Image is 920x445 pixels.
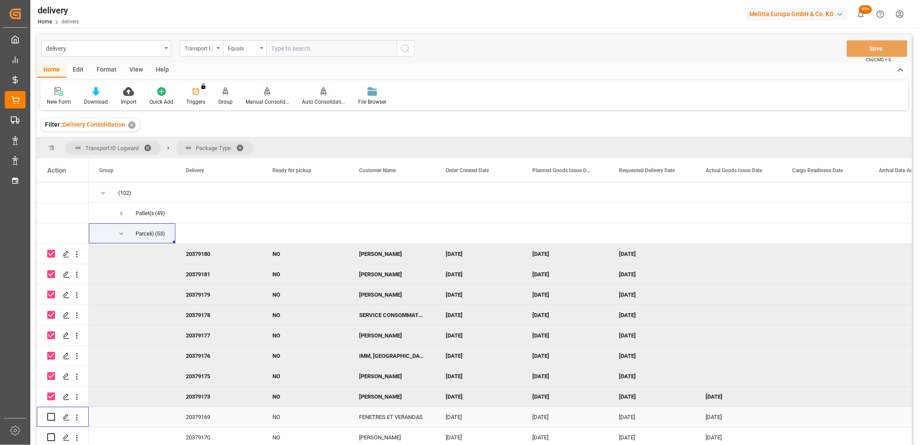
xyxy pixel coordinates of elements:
[175,346,262,366] div: 20379176
[63,121,125,128] span: Delivery Consolidation
[446,167,489,173] span: Order Created Date
[47,98,71,106] div: New Form
[37,325,89,346] div: Press SPACE to deselect this row.
[149,63,175,78] div: Help
[435,366,522,386] div: [DATE]
[522,264,609,284] div: [DATE]
[47,167,66,174] div: Action
[37,63,66,78] div: Home
[262,285,349,304] div: NO
[37,386,89,407] div: Press SPACE to deselect this row.
[121,98,136,106] div: Import
[435,244,522,264] div: [DATE]
[272,167,311,173] span: Ready for pickup
[38,4,79,17] div: delivery
[175,407,262,427] div: 20379169
[609,285,695,304] div: [DATE]
[85,145,139,151] span: Transport ID Logward
[185,43,214,52] div: Transport ID Logward
[522,407,609,427] div: [DATE]
[37,305,89,325] div: Press SPACE to deselect this row.
[609,305,695,325] div: [DATE]
[262,264,349,284] div: NO
[246,98,289,106] div: Manual Consolidation
[532,167,590,173] span: Planned Goods Issue Date
[522,244,609,264] div: [DATE]
[349,386,435,406] div: [PERSON_NAME]
[349,244,435,264] div: [PERSON_NAME]
[609,244,695,264] div: [DATE]
[435,346,522,366] div: [DATE]
[435,407,522,427] div: [DATE]
[609,407,695,427] div: [DATE]
[46,43,162,53] div: delivery
[706,167,762,173] span: Actual Goods Issue Date
[37,183,89,203] div: Press SPACE to select this row.
[66,63,90,78] div: Edit
[851,4,871,24] button: show 100 new notifications
[359,167,396,173] span: Customer Name
[302,98,345,106] div: Auto Consolidation
[175,386,262,406] div: 20379173
[262,325,349,345] div: NO
[609,325,695,345] div: [DATE]
[435,264,522,284] div: [DATE]
[349,305,435,325] div: SERVICE CONSOMMATEURS
[522,285,609,304] div: [DATE]
[41,40,171,57] button: open menu
[136,224,154,244] div: Parcel(s)
[349,407,435,427] div: FENETRES ET VERANDAS
[859,5,872,14] span: 99+
[435,305,522,325] div: [DATE]
[396,40,415,57] button: search button
[175,244,262,264] div: 20379180
[435,285,522,304] div: [DATE]
[871,4,890,24] button: Help Center
[609,366,695,386] div: [DATE]
[522,366,609,386] div: [DATE]
[435,325,522,345] div: [DATE]
[37,223,89,244] div: Press SPACE to select this row.
[349,325,435,345] div: [PERSON_NAME]
[262,366,349,386] div: NO
[695,407,782,427] div: [DATE]
[619,167,675,173] span: Requested Delivery Date
[180,40,223,57] button: open menu
[84,98,108,106] div: Download
[746,8,848,20] div: Melitta Europa GmbH & Co. KG
[196,145,231,151] span: Package Type
[609,346,695,366] div: [DATE]
[266,40,396,57] input: Type to search
[175,366,262,386] div: 20379175
[228,43,257,52] div: Equals
[128,121,136,129] div: ✕
[38,19,52,25] a: Home
[522,346,609,366] div: [DATE]
[609,386,695,406] div: [DATE]
[262,244,349,264] div: NO
[175,264,262,284] div: 20379181
[45,121,63,128] span: Filter :
[847,40,907,57] button: Save
[37,366,89,386] div: Press SPACE to deselect this row.
[37,346,89,366] div: Press SPACE to deselect this row.
[37,244,89,264] div: Press SPACE to deselect this row.
[435,386,522,406] div: [DATE]
[37,285,89,305] div: Press SPACE to deselect this row.
[37,203,89,223] div: Press SPACE to select this row.
[90,63,123,78] div: Format
[99,167,113,173] span: Group
[522,305,609,325] div: [DATE]
[746,6,851,22] button: Melitta Europa GmbH & Co. KG
[866,56,891,63] span: Ctrl/CMD + S
[37,264,89,285] div: Press SPACE to deselect this row.
[522,386,609,406] div: [DATE]
[349,346,435,366] div: IMM, [GEOGRAPHIC_DATA]
[118,183,131,203] span: (102)
[186,167,204,173] span: Delivery
[349,285,435,304] div: [PERSON_NAME]
[609,264,695,284] div: [DATE]
[37,407,89,427] div: Press SPACE to select this row.
[262,407,349,427] div: NO
[262,305,349,325] div: NO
